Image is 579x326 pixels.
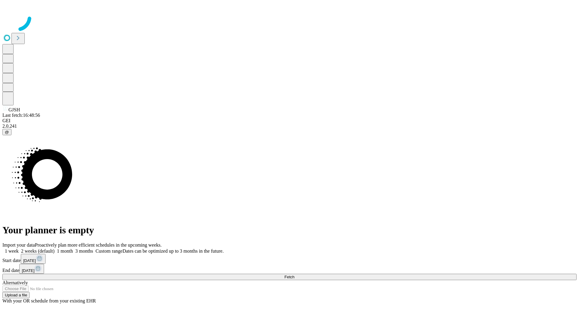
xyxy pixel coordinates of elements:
[2,298,96,303] span: With your OR schedule from your existing EHR
[75,248,93,254] span: 3 months
[19,264,44,274] button: [DATE]
[2,292,30,298] button: Upload a file
[2,242,35,248] span: Import your data
[21,248,55,254] span: 2 weeks (default)
[2,118,577,123] div: GEI
[2,129,11,135] button: @
[22,268,34,273] span: [DATE]
[5,130,9,134] span: @
[2,264,577,274] div: End date
[122,248,223,254] span: Dates can be optimized up to 3 months in the future.
[35,242,162,248] span: Proactively plan more efficient schedules in the upcoming weeks.
[21,254,46,264] button: [DATE]
[2,113,40,118] span: Last fetch: 16:48:56
[57,248,73,254] span: 1 month
[2,274,577,280] button: Fetch
[284,275,294,279] span: Fetch
[2,280,28,285] span: Alternatively
[23,258,36,263] span: [DATE]
[5,248,19,254] span: 1 week
[2,123,577,129] div: 2.0.241
[96,248,122,254] span: Custom range
[2,225,577,236] h1: Your planner is empty
[2,254,577,264] div: Start date
[8,107,20,112] span: GJSH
